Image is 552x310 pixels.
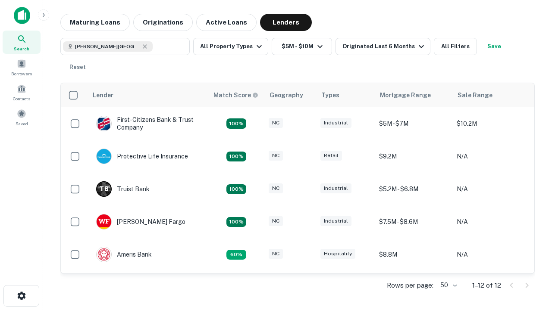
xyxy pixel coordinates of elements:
[97,149,111,164] img: picture
[320,249,355,259] div: Hospitality
[3,31,41,54] a: Search
[375,140,452,173] td: $9.2M
[387,280,433,291] p: Rows per page:
[264,83,316,107] th: Geography
[13,95,30,102] span: Contacts
[213,90,258,100] div: Capitalize uses an advanced AI algorithm to match your search with the best lender. The match sco...
[16,120,28,127] span: Saved
[133,14,193,31] button: Originations
[226,184,246,195] div: Matching Properties: 3, hasApolloMatch: undefined
[14,45,29,52] span: Search
[96,149,188,164] div: Protective Life Insurance
[60,14,130,31] button: Maturing Loans
[472,280,501,291] p: 1–12 of 12
[452,238,530,271] td: N/A
[480,38,508,55] button: Save your search to get updates of matches that match your search criteria.
[452,271,530,304] td: N/A
[213,90,257,100] h6: Match Score
[64,59,91,76] button: Reset
[375,271,452,304] td: $9.2M
[452,140,530,173] td: N/A
[269,118,283,128] div: NC
[196,14,257,31] button: Active Loans
[226,217,246,227] div: Matching Properties: 2, hasApolloMatch: undefined
[452,205,530,238] td: N/A
[11,70,32,77] span: Borrowers
[97,214,111,229] img: picture
[14,7,30,24] img: capitalize-icon.png
[3,56,41,79] a: Borrowers
[321,90,339,100] div: Types
[452,107,530,140] td: $10.2M
[375,107,452,140] td: $5M - $7M
[226,152,246,162] div: Matching Properties: 2, hasApolloMatch: undefined
[93,90,113,100] div: Lender
[342,41,427,52] div: Originated Last 6 Months
[3,105,41,129] a: Saved
[96,247,152,262] div: Ameris Bank
[208,83,264,107] th: Capitalize uses an advanced AI algorithm to match your search with the best lender. The match sco...
[437,279,458,291] div: 50
[375,205,452,238] td: $7.5M - $8.6M
[3,81,41,104] a: Contacts
[375,83,452,107] th: Mortgage Range
[269,183,283,193] div: NC
[269,249,283,259] div: NC
[226,118,246,129] div: Matching Properties: 2, hasApolloMatch: undefined
[434,38,477,55] button: All Filters
[96,214,185,229] div: [PERSON_NAME] Fargo
[320,118,351,128] div: Industrial
[75,43,140,50] span: [PERSON_NAME][GEOGRAPHIC_DATA], [GEOGRAPHIC_DATA]
[375,173,452,205] td: $5.2M - $6.8M
[320,151,342,161] div: Retail
[320,216,351,226] div: Industrial
[97,116,111,131] img: picture
[375,238,452,271] td: $8.8M
[96,181,150,197] div: Truist Bank
[272,38,332,55] button: $5M - $10M
[269,151,283,161] div: NC
[88,83,208,107] th: Lender
[380,90,431,100] div: Mortgage Range
[509,241,552,282] iframe: Chat Widget
[316,83,375,107] th: Types
[269,216,283,226] div: NC
[458,90,492,100] div: Sale Range
[193,38,268,55] button: All Property Types
[100,185,108,194] p: T B
[452,173,530,205] td: N/A
[96,116,200,131] div: First-citizens Bank & Trust Company
[452,83,530,107] th: Sale Range
[226,250,246,260] div: Matching Properties: 1, hasApolloMatch: undefined
[260,14,312,31] button: Lenders
[336,38,430,55] button: Originated Last 6 Months
[320,183,351,193] div: Industrial
[97,247,111,262] img: picture
[270,90,303,100] div: Geography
